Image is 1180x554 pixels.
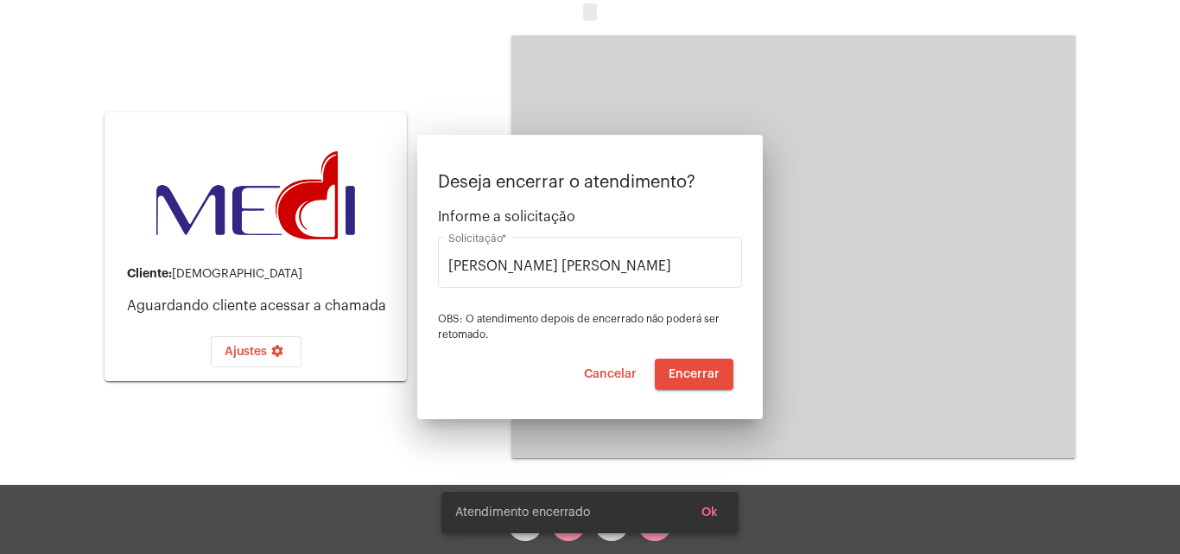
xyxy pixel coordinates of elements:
span: Cancelar [584,368,637,380]
strong: Cliente: [127,267,172,279]
p: Aguardando cliente acessar a chamada [127,298,393,314]
input: Buscar solicitação [448,258,732,274]
span: OBS: O atendimento depois de encerrado não poderá ser retomado. [438,314,720,340]
span: Ajustes [225,346,288,358]
button: Encerrar [655,359,733,390]
span: Ok [701,506,718,519]
p: Deseja encerrar o atendimento? [438,173,742,192]
button: Cancelar [570,359,650,390]
span: Atendimento encerrado [455,504,590,521]
img: d3a1b5fa-500b-b90f-5a1c-719c20e9830b.png [156,151,355,239]
span: Informe a solicitação [438,209,742,225]
span: Encerrar [669,368,720,380]
mat-icon: settings [267,344,288,365]
div: [DEMOGRAPHIC_DATA] [127,267,393,281]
